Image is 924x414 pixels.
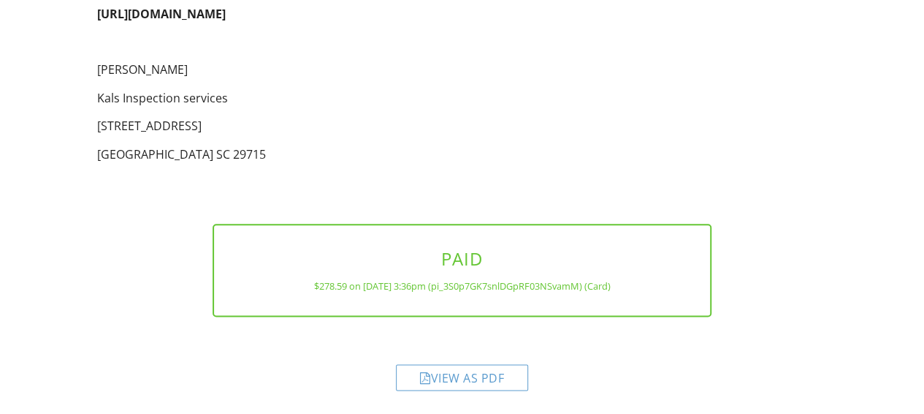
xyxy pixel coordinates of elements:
a: View as PDF [396,374,528,390]
div: View as PDF [396,364,528,391]
p: [GEOGRAPHIC_DATA] SC 29715 [97,146,828,162]
strong: [URL][DOMAIN_NAME] [97,6,226,22]
h3: PAID [237,249,687,268]
div: $278.59 on [DATE] 3:36pm (pi_3S0p7GK7snlDGpRF03NSvamM) (Card) [237,280,687,292]
p: Kals Inspection services [97,90,828,106]
p: [PERSON_NAME] [97,61,828,78]
p: [STREET_ADDRESS] [97,118,828,134]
